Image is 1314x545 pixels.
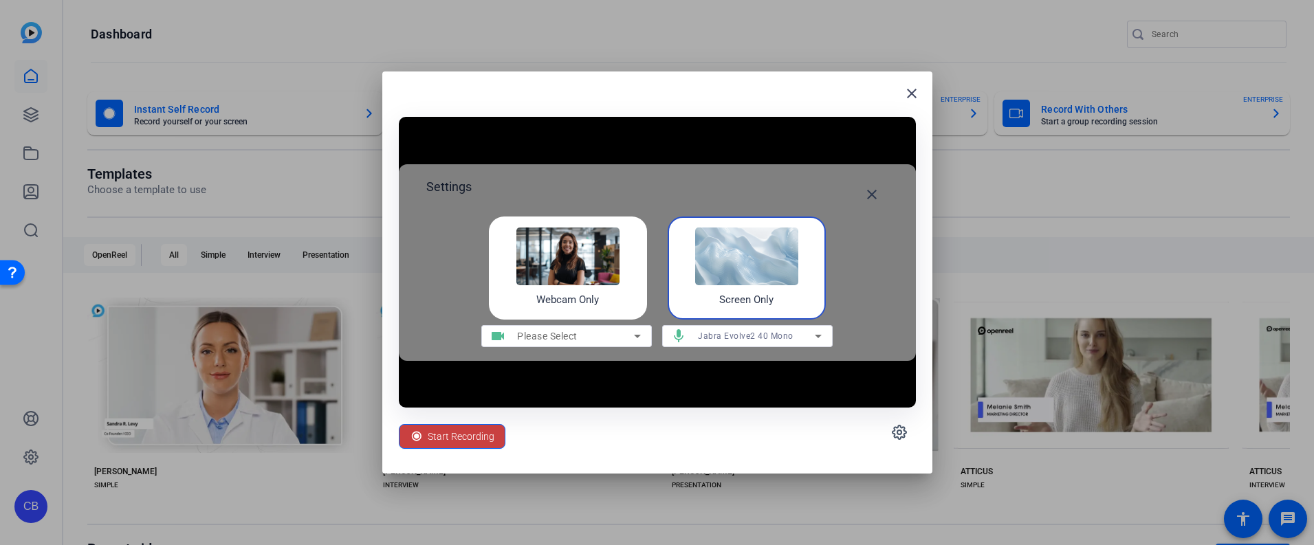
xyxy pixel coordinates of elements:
mat-icon: close [864,186,880,203]
h4: Screen Only [719,292,774,308]
span: Please Select [517,331,578,342]
img: self-record-screen.png [695,227,798,285]
img: self-record-webcam.png [516,227,620,285]
span: Jabra Evolve2 40 Mono [698,331,793,341]
mat-icon: close [904,85,920,102]
h2: Settings [426,178,472,211]
h4: Webcam Only [536,292,599,308]
mat-icon: videocam [481,328,514,344]
span: Start Recording [428,423,494,449]
mat-icon: mic [662,328,695,344]
button: Start Recording [399,424,505,449]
